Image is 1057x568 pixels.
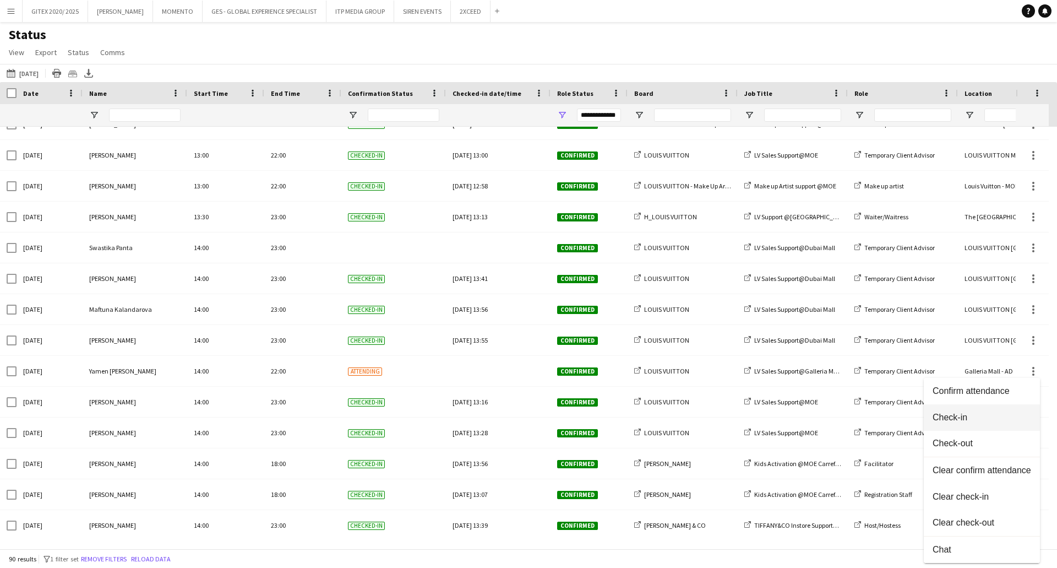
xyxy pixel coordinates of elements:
button: Clear check-in [924,484,1040,510]
button: Clear check-out [924,510,1040,537]
button: Chat [924,537,1040,563]
span: Clear confirm attendance [933,466,1031,475]
span: Clear check-out [933,518,1031,528]
span: Clear check-in [933,492,1031,502]
button: Check-in [924,404,1040,431]
button: Check-out [924,431,1040,457]
button: Confirm attendance [924,378,1040,404]
span: Chat [933,545,1031,555]
span: Check-in [933,413,1031,423]
button: Clear confirm attendance [924,457,1040,484]
span: Confirm attendance [933,386,1031,396]
span: Check-out [933,439,1031,448]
